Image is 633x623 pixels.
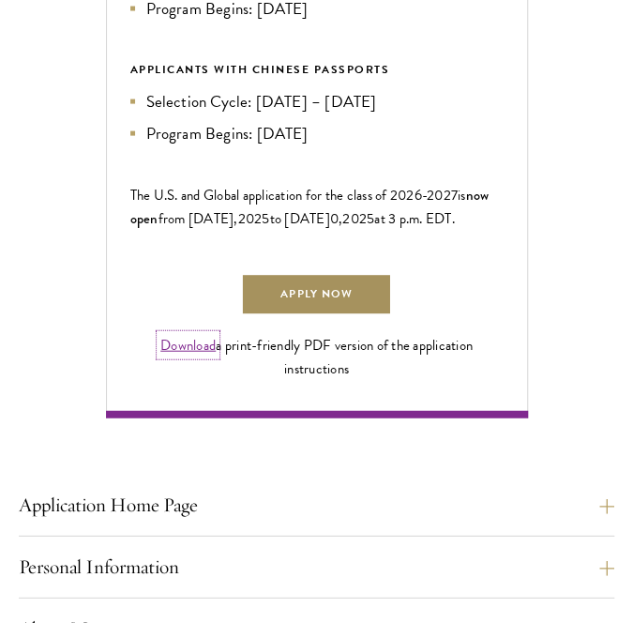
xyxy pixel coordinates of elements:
[451,185,458,205] span: 7
[262,208,269,229] span: 5
[130,121,504,146] li: Program Begins: [DATE]
[238,208,263,229] span: 202
[19,552,614,583] button: Personal Information
[458,185,466,205] span: is
[158,208,238,229] span: from [DATE],
[270,208,330,229] span: to [DATE]
[339,208,342,229] span: ,
[130,334,504,381] div: a print-friendly PDF version of the application instructions
[342,208,367,229] span: 202
[374,208,455,229] span: at 3 p.m. EDT.
[130,59,504,80] div: APPLICANTS WITH CHINESE PASSPORTS
[330,208,339,229] span: 0
[130,89,504,114] li: Selection Cycle: [DATE] – [DATE]
[130,185,414,205] span: The U.S. and Global application for the class of 202
[19,490,614,521] button: Application Home Page
[367,208,374,229] span: 5
[160,335,216,356] a: Download
[414,185,422,205] span: 6
[241,273,391,315] a: Apply Now
[422,185,451,205] span: -202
